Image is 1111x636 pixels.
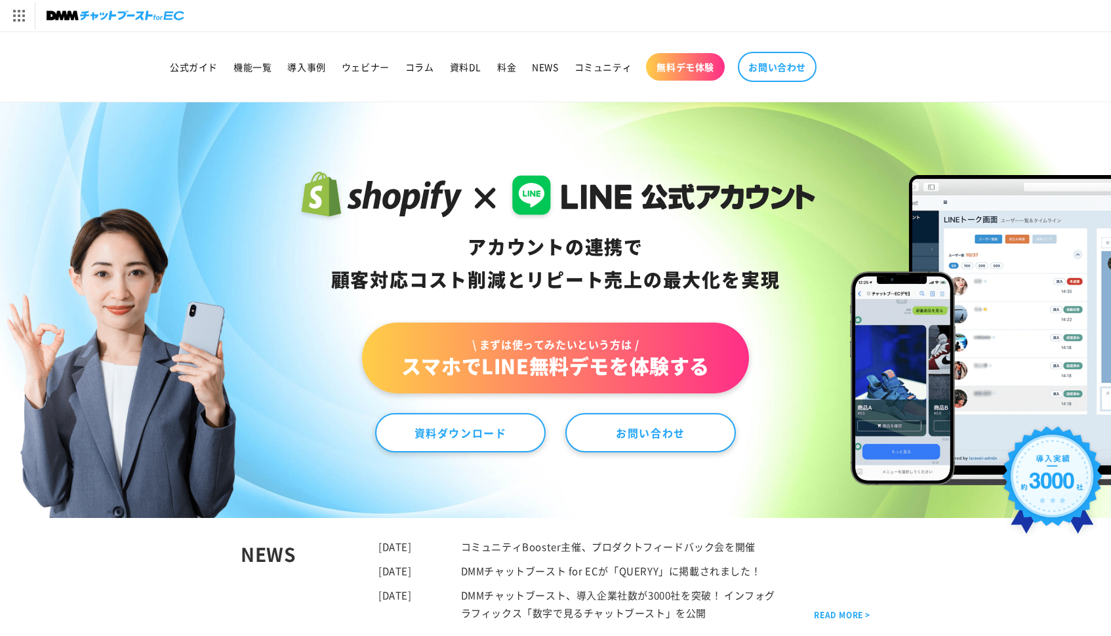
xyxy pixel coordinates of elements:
a: 資料ダウンロード [375,413,546,452]
a: コミュニティ [567,53,640,81]
span: 機能一覧 [233,61,272,73]
a: 機能一覧 [226,53,279,81]
a: コミュニティBooster主催、プロダクトフィードバック会を開催 [461,540,756,553]
img: 導入実績約3000社 [997,421,1108,547]
span: コラム [405,61,434,73]
span: \ まずは使ってみたいという方は / [401,337,710,351]
a: 料金 [489,53,524,81]
a: 資料DL [442,53,489,81]
span: 導入事例 [287,61,325,73]
a: 導入事例 [279,53,333,81]
a: 無料デモ体験 [646,53,725,81]
div: NEWS [241,538,378,622]
a: NEWS [524,53,566,81]
span: 料金 [497,61,516,73]
a: ウェビナー [334,53,397,81]
time: [DATE] [378,540,412,553]
span: NEWS [532,61,558,73]
a: DMMチャットブースト for ECが「QUERYY」に掲載されました！ [461,564,761,578]
span: 公式ガイド [170,61,218,73]
a: DMMチャットブースト、導入企業社数が3000社を突破！ インフォグラフィックス「数字で見るチャットブースト」を公開 [461,588,775,620]
time: [DATE] [378,588,412,602]
a: \ まずは使ってみたいという方は /スマホでLINE無料デモを体験する [362,323,749,393]
span: ウェビナー [342,61,390,73]
div: アカウントの連携で 顧客対応コスト削減と リピート売上の 最大化を実現 [296,231,816,296]
img: チャットブーストforEC [47,7,184,25]
span: 資料DL [450,61,481,73]
a: READ MORE > [814,608,870,622]
time: [DATE] [378,564,412,578]
a: お問い合わせ [565,413,736,452]
span: お問い合わせ [748,61,806,73]
a: コラム [397,53,442,81]
span: コミュニティ [575,61,632,73]
img: サービス [2,2,35,30]
a: 公式ガイド [162,53,226,81]
a: お問い合わせ [738,52,817,82]
span: 無料デモ体験 [656,61,714,73]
